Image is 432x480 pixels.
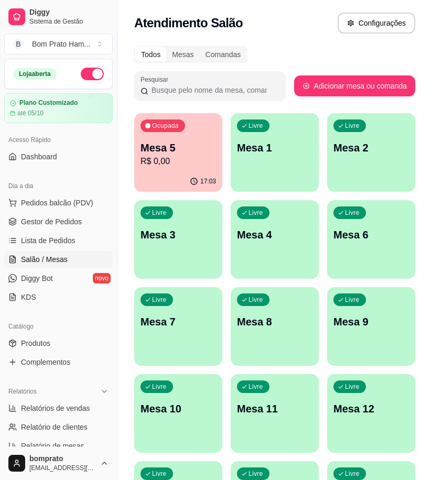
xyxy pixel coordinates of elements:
button: LivreMesa 7 [134,287,222,366]
p: Livre [249,209,263,217]
div: Mesas [166,47,199,62]
span: [EMAIL_ADDRESS][DOMAIN_NAME] [29,464,96,472]
a: Lista de Pedidos [4,232,113,249]
p: Livre [249,383,263,391]
p: Mesa 9 [333,314,409,329]
a: Gestor de Pedidos [4,213,113,230]
a: Diggy Botnovo [4,270,113,287]
button: LivreMesa 2 [327,113,415,192]
p: Mesa 10 [141,401,216,416]
span: bomprato [29,454,96,464]
p: R$ 0,00 [141,155,216,168]
p: Livre [152,296,167,304]
p: Livre [249,470,263,478]
p: Livre [152,209,167,217]
p: Mesa 4 [237,227,312,242]
button: Configurações [338,13,415,34]
p: Livre [345,470,360,478]
div: Catálogo [4,318,113,335]
p: Mesa 12 [333,401,409,416]
span: B [13,39,24,49]
a: Relatórios de vendas [4,400,113,417]
span: Pedidos balcão (PDV) [21,198,93,208]
p: Livre [249,296,263,304]
a: KDS [4,289,113,306]
button: OcupadaMesa 5R$ 0,0017:03 [134,113,222,192]
span: Produtos [21,338,50,348]
label: Pesquisar [141,75,172,84]
a: Complementos [4,354,113,370]
div: Bom Prato Ham ... [32,39,90,49]
div: Todos [135,47,166,62]
button: LivreMesa 8 [231,287,319,366]
p: Livre [152,383,167,391]
article: até 05/10 [17,109,44,117]
button: Adicionar mesa ou comanda [294,75,415,96]
span: Diggy [29,8,109,17]
a: Dashboard [4,148,113,165]
p: Ocupada [152,122,179,130]
span: KDS [21,292,36,302]
button: bomprato[EMAIL_ADDRESS][DOMAIN_NAME] [4,451,113,476]
a: Relatório de clientes [4,419,113,435]
a: DiggySistema de Gestão [4,4,113,29]
button: Alterar Status [81,68,104,80]
a: Relatório de mesas [4,438,113,454]
p: Livre [345,122,360,130]
button: LivreMesa 10 [134,374,222,453]
div: Loja aberta [13,68,57,80]
a: Salão / Mesas [4,251,113,268]
p: Mesa 6 [333,227,409,242]
a: Plano Customizadoaté 05/10 [4,93,113,123]
p: Livre [152,470,167,478]
article: Plano Customizado [19,99,78,107]
span: Relatório de mesas [21,441,84,451]
span: Lista de Pedidos [21,235,75,246]
p: Mesa 1 [237,140,312,155]
div: Dia a dia [4,178,113,194]
span: Sistema de Gestão [29,17,109,26]
p: Livre [345,296,360,304]
button: Select a team [4,34,113,54]
span: Relatórios [8,387,37,396]
button: LivreMesa 3 [134,200,222,279]
p: Livre [345,209,360,217]
button: LivreMesa 11 [231,374,319,453]
p: Mesa 3 [141,227,216,242]
p: Mesa 7 [141,314,216,329]
input: Pesquisar [148,85,279,95]
button: LivreMesa 1 [231,113,319,192]
span: Salão / Mesas [21,254,68,265]
button: LivreMesa 12 [327,374,415,453]
span: Relatórios de vendas [21,403,90,413]
p: Mesa 8 [237,314,312,329]
button: LivreMesa 4 [231,200,319,279]
p: Livre [345,383,360,391]
p: 17:03 [200,177,216,186]
span: Diggy Bot [21,273,53,283]
a: Produtos [4,335,113,352]
span: Dashboard [21,151,57,162]
span: Gestor de Pedidos [21,216,82,227]
span: Complementos [21,357,70,367]
p: Mesa 5 [141,140,216,155]
span: Relatório de clientes [21,422,88,432]
p: Livre [249,122,263,130]
button: LivreMesa 9 [327,287,415,366]
p: Mesa 11 [237,401,312,416]
h2: Atendimento Salão [134,15,243,31]
div: Comandas [200,47,247,62]
p: Mesa 2 [333,140,409,155]
button: LivreMesa 6 [327,200,415,279]
button: Pedidos balcão (PDV) [4,194,113,211]
div: Acesso Rápido [4,132,113,148]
